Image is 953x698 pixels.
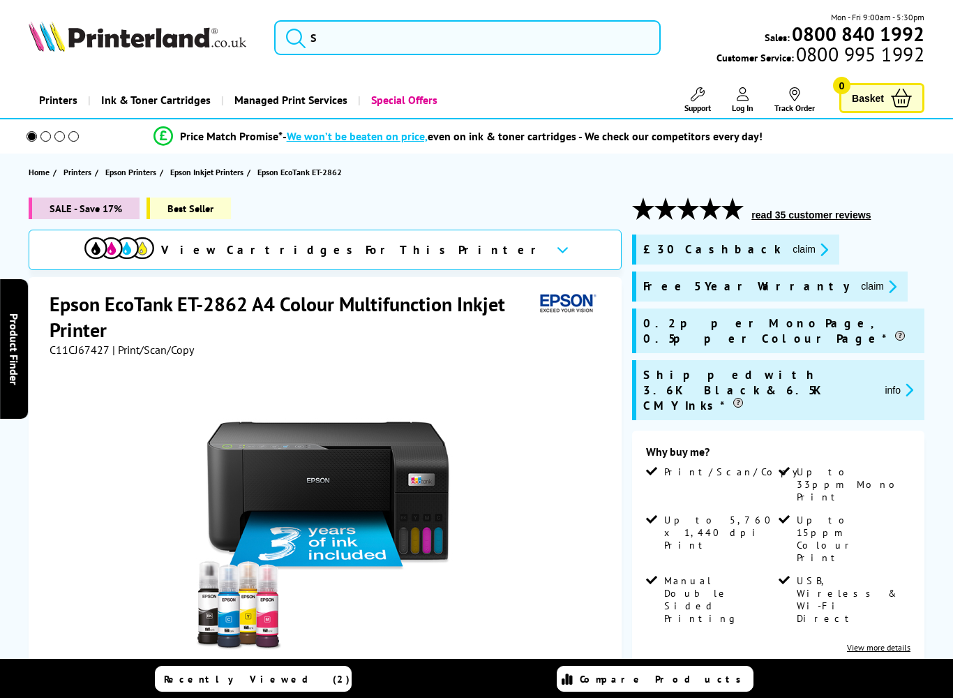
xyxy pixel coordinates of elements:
span: Price Match Promise* [180,129,283,143]
span: Sales: [765,31,790,44]
span: Best Seller [147,198,231,219]
a: Printers [63,165,95,179]
span: Printers [63,165,91,179]
button: promo-description [880,382,917,398]
a: Track Order [774,87,815,113]
span: Epson EcoTank ET-2862 [257,165,342,179]
div: - even on ink & toner cartridges - We check our competitors every day! [283,129,763,143]
span: Up to 15ppm Colour Print [797,514,908,564]
span: Up to 33ppm Mono Print [797,466,908,503]
span: Ink & Toner Cartridges [101,82,211,118]
input: S [274,20,661,55]
span: Log In [732,103,753,113]
a: 0800 840 1992 [790,27,924,40]
button: promo-description [788,242,832,258]
a: Managed Print Services [221,82,358,118]
span: Print/Scan/Copy [664,466,808,478]
span: Free 5 Year Warranty [643,279,850,295]
button: read 35 customer reviews [747,209,875,221]
a: Printerland Logo [29,21,257,54]
span: Mon - Fri 9:00am - 5:30pm [831,10,924,24]
img: Printerland Logo [29,21,246,52]
h1: Epson EcoTank ET-2862 A4 Colour Multifunction Inkjet Printer [50,291,534,343]
span: Customer Service: [716,47,924,64]
a: Compare Products [557,666,753,692]
span: 0 [833,77,850,94]
span: Basket [852,89,884,107]
span: USB, Wireless & Wi-Fi Direct [797,574,908,625]
a: Printers [29,82,88,118]
a: Ink & Toner Cartridges [88,82,221,118]
img: Epson EcoTank ET-2862 [190,385,464,658]
span: Product Finder [7,313,21,385]
a: Basket 0 [839,83,924,113]
span: Manual Double Sided Printing [664,574,776,625]
li: modal_Promise [7,124,908,149]
a: Epson EcoTank ET-2862 [257,165,345,179]
a: Epson Inkjet Printers [170,165,247,179]
span: 0.2p per Mono Page, 0.5p per Colour Page* [643,315,917,346]
button: promo-description [857,279,901,295]
span: Recently Viewed (2) [164,673,350,685]
a: View more details [847,642,910,653]
a: Special Offers [358,82,448,118]
span: Home [29,165,50,179]
a: Home [29,165,53,179]
a: Recently Viewed (2) [155,666,352,692]
span: We won’t be beaten on price, [287,129,428,143]
span: Compare Products [580,673,749,685]
span: | Print/Scan/Copy [112,343,194,357]
span: View Cartridges For This Printer [161,242,545,258]
img: Epson [534,291,599,317]
a: Log In [732,87,753,113]
span: Shipped with 3.6K Black & 6.5K CMY Inks* [643,367,873,413]
span: 0800 995 1992 [794,47,924,61]
span: SALE - Save 17% [29,198,140,219]
a: Support [684,87,711,113]
span: Support [684,103,711,113]
div: Why buy me? [646,445,910,466]
span: Epson Inkjet Printers [170,165,243,179]
span: Up to 5,760 x 1,440 dpi Print [664,514,776,551]
span: £30 Cashback [643,242,781,258]
img: cmyk-icon.svg [84,237,154,259]
a: Epson Printers [105,165,160,179]
b: 0800 840 1992 [792,21,924,47]
span: Epson Printers [105,165,156,179]
span: C11CJ67427 [50,343,110,357]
